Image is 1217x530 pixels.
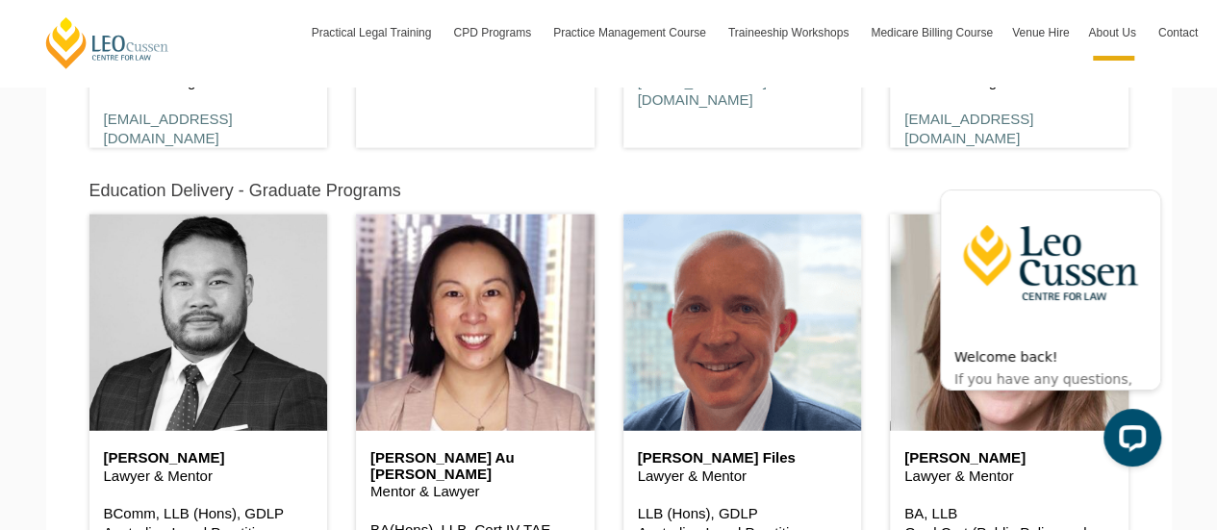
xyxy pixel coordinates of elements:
[861,5,1002,61] a: Medicare Billing Course
[638,450,848,467] h6: [PERSON_NAME] Files
[638,73,767,109] a: [EMAIL_ADDRESS][DOMAIN_NAME]
[444,5,544,61] a: CPD Programs
[89,182,401,201] h5: Education Delivery - Graduate Programs
[43,15,171,70] a: [PERSON_NAME] Centre for Law
[925,155,1169,482] iframe: LiveChat chat widget
[1078,5,1148,61] a: About Us
[370,482,580,501] p: Mentor & Lawyer
[302,5,444,61] a: Practical Legal Training
[904,467,1114,486] p: Lawyer & Mentor
[719,5,861,61] a: Traineeship Workshops
[370,450,580,482] h6: [PERSON_NAME] Au [PERSON_NAME]
[1002,5,1078,61] a: Venue Hire
[104,467,314,486] p: Lawyer & Mentor
[904,450,1114,467] h6: [PERSON_NAME]
[544,5,719,61] a: Practice Management Course
[638,467,848,486] p: Lawyer & Mentor
[104,111,233,146] a: [EMAIL_ADDRESS][DOMAIN_NAME]
[904,111,1033,146] a: [EMAIL_ADDRESS][DOMAIN_NAME]
[1149,5,1207,61] a: Contact
[104,450,314,467] h6: [PERSON_NAME]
